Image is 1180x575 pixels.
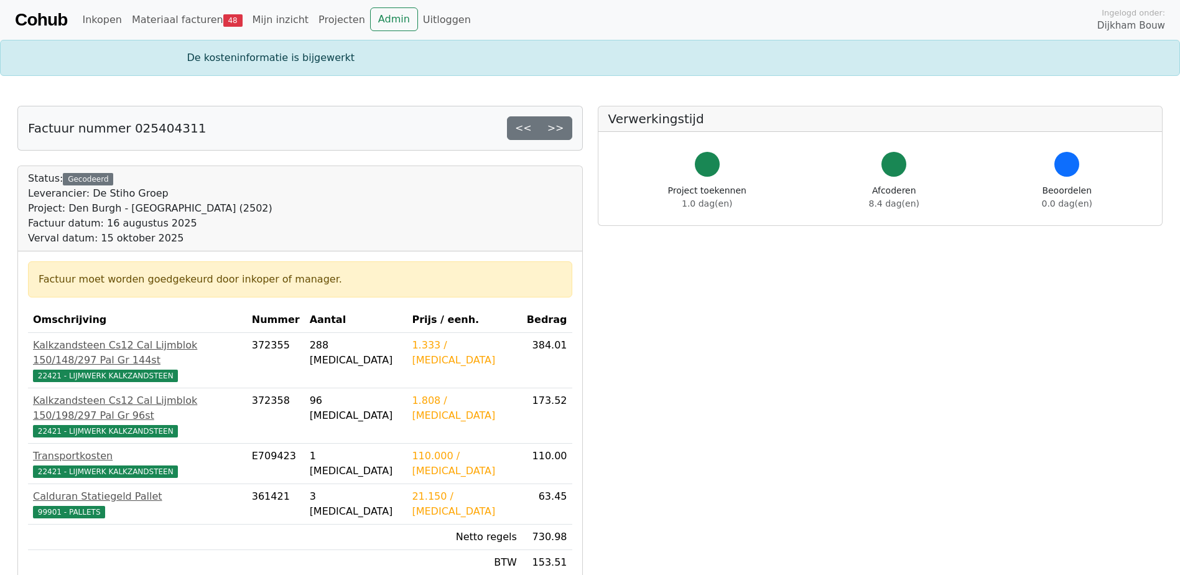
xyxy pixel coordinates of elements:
[412,449,516,479] div: 110.000 / [MEDICAL_DATA]
[1042,184,1092,210] div: Beoordelen
[310,449,402,479] div: 1 [MEDICAL_DATA]
[412,489,516,519] div: 21.150 / [MEDICAL_DATA]
[28,171,272,246] div: Status:
[33,393,242,423] div: Kalkzandsteen Cs12 Cal Lijmblok 150/198/297 Pal Gr 96st
[1042,199,1092,208] span: 0.0 dag(en)
[412,393,516,423] div: 1.808 / [MEDICAL_DATA]
[33,489,242,519] a: Calduran Statiegeld Pallet99901 - PALLETS
[33,425,178,437] span: 22421 - LIJMWERK KALKZANDSTEEN
[310,393,402,423] div: 96 [MEDICAL_DATA]
[310,489,402,519] div: 3 [MEDICAL_DATA]
[28,201,272,216] div: Project: Den Burgh - [GEOGRAPHIC_DATA] (2502)
[247,484,305,525] td: 361421
[33,338,242,368] div: Kalkzandsteen Cs12 Cal Lijmblok 150/148/297 Pal Gr 144st
[522,307,572,333] th: Bedrag
[305,307,407,333] th: Aantal
[33,370,178,382] span: 22421 - LIJMWERK KALKZANDSTEEN
[522,388,572,444] td: 173.52
[127,7,248,32] a: Materiaal facturen48
[77,7,126,32] a: Inkopen
[248,7,314,32] a: Mijn inzicht
[247,444,305,484] td: E709423
[247,333,305,388] td: 372355
[63,173,113,185] div: Gecodeerd
[1097,19,1165,33] span: Dijkham Bouw
[522,444,572,484] td: 110.00
[33,393,242,438] a: Kalkzandsteen Cs12 Cal Lijmblok 150/198/297 Pal Gr 96st22421 - LIJMWERK KALKZANDSTEEN
[314,7,370,32] a: Projecten
[539,116,572,140] a: >>
[33,489,242,504] div: Calduran Statiegeld Pallet
[608,111,1153,126] h5: Verwerkingstijd
[28,186,272,201] div: Leverancier: De Stiho Groep
[33,338,242,383] a: Kalkzandsteen Cs12 Cal Lijmblok 150/148/297 Pal Gr 144st22421 - LIJMWERK KALKZANDSTEEN
[682,199,732,208] span: 1.0 dag(en)
[28,121,206,136] h5: Factuur nummer 025404311
[28,307,247,333] th: Omschrijving
[15,5,67,35] a: Cohub
[310,338,402,368] div: 288 [MEDICAL_DATA]
[223,14,243,27] span: 48
[370,7,418,31] a: Admin
[247,307,305,333] th: Nummer
[869,199,919,208] span: 8.4 dag(en)
[407,525,521,550] td: Netto regels
[1102,7,1165,19] span: Ingelogd onder:
[668,184,746,210] div: Project toekennen
[522,333,572,388] td: 384.01
[418,7,476,32] a: Uitloggen
[407,307,521,333] th: Prijs / eenh.
[33,449,242,464] div: Transportkosten
[180,50,1001,65] div: De kosteninformatie is bijgewerkt
[247,388,305,444] td: 372358
[522,525,572,550] td: 730.98
[28,231,272,246] div: Verval datum: 15 oktober 2025
[522,484,572,525] td: 63.45
[28,216,272,231] div: Factuur datum: 16 augustus 2025
[412,338,516,368] div: 1.333 / [MEDICAL_DATA]
[869,184,919,210] div: Afcoderen
[33,449,242,479] a: Transportkosten22421 - LIJMWERK KALKZANDSTEEN
[507,116,540,140] a: <<
[33,465,178,478] span: 22421 - LIJMWERK KALKZANDSTEEN
[39,272,562,287] div: Factuur moet worden goedgekeurd door inkoper of manager.
[33,506,105,518] span: 99901 - PALLETS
